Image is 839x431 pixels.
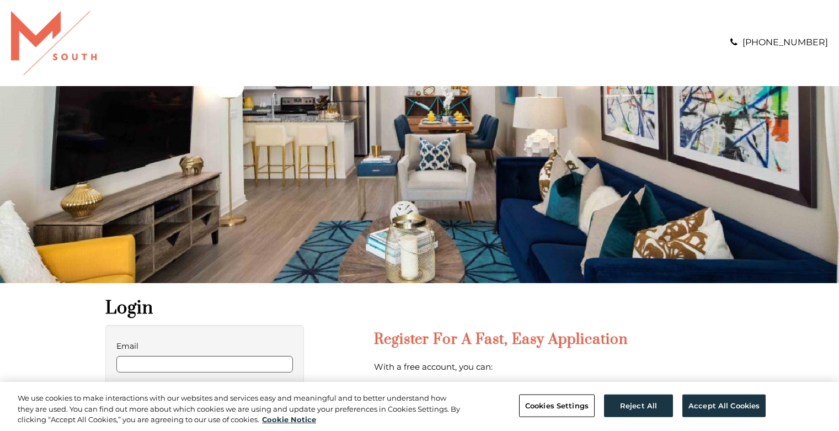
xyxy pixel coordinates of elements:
h1: Login [105,297,734,320]
li: Save your application and log in at any time to continue. [374,380,734,391]
button: Cookies Settings [519,394,595,417]
h2: Register for a Fast, Easy Application [374,331,734,349]
a: More information about your privacy [262,415,316,424]
img: A graphic with a red M and the word SOUTH. [11,11,97,75]
label: Password [116,378,293,392]
a: [PHONE_NUMBER] [742,37,828,47]
div: We use cookies to make interactions with our websites and services easy and meaningful and to bet... [18,393,462,425]
p: With a free account, you can: [374,360,734,374]
button: Accept All Cookies [682,394,766,417]
label: Email [116,339,293,353]
input: email [116,356,293,373]
button: Reject All [604,394,673,417]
